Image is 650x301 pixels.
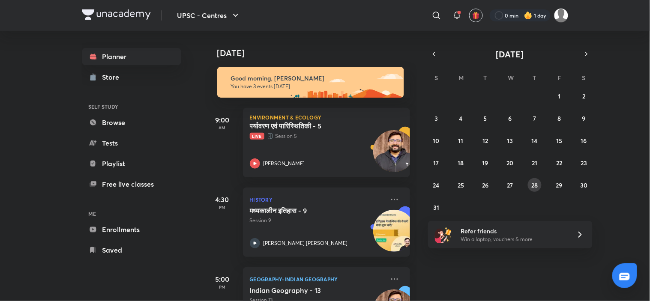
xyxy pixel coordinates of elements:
button: August 4, 2025 [454,111,468,125]
a: Store [82,69,181,86]
p: Session 5 [250,132,384,140]
span: [DATE] [496,48,524,60]
abbr: Thursday [533,74,536,82]
abbr: August 16, 2025 [581,137,587,145]
abbr: August 14, 2025 [532,137,538,145]
img: morning [217,67,404,98]
abbr: August 7, 2025 [533,114,536,122]
abbr: August 15, 2025 [556,137,562,145]
button: August 6, 2025 [503,111,517,125]
div: Store [102,72,125,82]
p: Session 9 [250,217,384,224]
button: August 11, 2025 [454,134,468,147]
button: August 26, 2025 [479,178,492,192]
button: August 3, 2025 [429,111,443,125]
img: streak [524,11,533,20]
a: Enrollments [82,221,181,238]
abbr: August 21, 2025 [532,159,537,167]
button: August 30, 2025 [577,178,591,192]
abbr: August 2, 2025 [582,92,585,100]
abbr: Sunday [434,74,438,82]
img: referral [435,226,452,243]
h6: Refer friends [461,226,566,235]
abbr: August 20, 2025 [506,159,513,167]
h5: 5:00 [205,274,240,284]
abbr: August 28, 2025 [531,181,538,189]
abbr: August 26, 2025 [482,181,489,189]
abbr: August 31, 2025 [433,203,439,212]
abbr: Wednesday [508,74,514,82]
abbr: August 4, 2025 [459,114,463,122]
img: Abhijeet Srivastav [554,8,569,23]
button: August 9, 2025 [577,111,591,125]
abbr: August 12, 2025 [483,137,488,145]
p: AM [205,125,240,130]
h6: ME [82,206,181,221]
button: August 1, 2025 [552,89,566,103]
h5: 4:30 [205,194,240,205]
button: August 17, 2025 [429,156,443,170]
button: August 2, 2025 [577,89,591,103]
button: August 5, 2025 [479,111,492,125]
button: August 28, 2025 [528,178,542,192]
button: August 31, 2025 [429,200,443,214]
abbr: August 1, 2025 [558,92,560,100]
abbr: August 10, 2025 [433,137,440,145]
button: August 15, 2025 [552,134,566,147]
a: Company Logo [82,9,151,22]
abbr: August 19, 2025 [482,159,488,167]
p: PM [205,205,240,210]
button: August 14, 2025 [528,134,542,147]
button: August 24, 2025 [429,178,443,192]
p: [PERSON_NAME] [PERSON_NAME] [264,239,348,247]
h6: Good morning, [PERSON_NAME] [231,75,396,82]
abbr: August 23, 2025 [581,159,587,167]
abbr: Tuesday [484,74,487,82]
button: August 12, 2025 [479,134,492,147]
p: [PERSON_NAME] [264,160,305,167]
h5: मध्यकालीन इतिहास - 9 [250,206,356,215]
abbr: August 18, 2025 [458,159,464,167]
button: August 10, 2025 [429,134,443,147]
button: August 19, 2025 [479,156,492,170]
img: Company Logo [82,9,151,20]
abbr: August 29, 2025 [556,181,563,189]
abbr: August 17, 2025 [434,159,439,167]
button: August 16, 2025 [577,134,591,147]
abbr: Monday [459,74,464,82]
h6: SELF STUDY [82,99,181,114]
a: Playlist [82,155,181,172]
h5: Indian Geography - 13 [250,286,356,295]
abbr: August 25, 2025 [458,181,464,189]
abbr: August 30, 2025 [580,181,587,189]
button: August 8, 2025 [552,111,566,125]
h5: 9:00 [205,115,240,125]
h4: [DATE] [217,48,419,58]
button: August 20, 2025 [503,156,517,170]
p: History [250,194,384,205]
p: Geography-Indian Geography [250,274,384,284]
button: avatar [469,9,483,22]
abbr: August 8, 2025 [557,114,561,122]
abbr: Saturday [582,74,586,82]
button: August 21, 2025 [528,156,542,170]
abbr: August 9, 2025 [582,114,586,122]
button: August 13, 2025 [503,134,517,147]
abbr: Friday [557,74,561,82]
a: Tests [82,134,181,152]
abbr: August 3, 2025 [434,114,438,122]
button: August 22, 2025 [552,156,566,170]
p: Environment & Ecology [250,115,403,120]
button: August 29, 2025 [552,178,566,192]
abbr: August 6, 2025 [508,114,512,122]
button: UPSC - Centres [172,7,246,24]
abbr: August 24, 2025 [433,181,440,189]
p: You have 3 events [DATE] [231,83,396,90]
p: Win a laptop, vouchers & more [461,235,566,243]
a: Planner [82,48,181,65]
p: PM [205,284,240,289]
button: August 7, 2025 [528,111,542,125]
abbr: August 13, 2025 [507,137,513,145]
button: [DATE] [440,48,581,60]
abbr: August 5, 2025 [484,114,487,122]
